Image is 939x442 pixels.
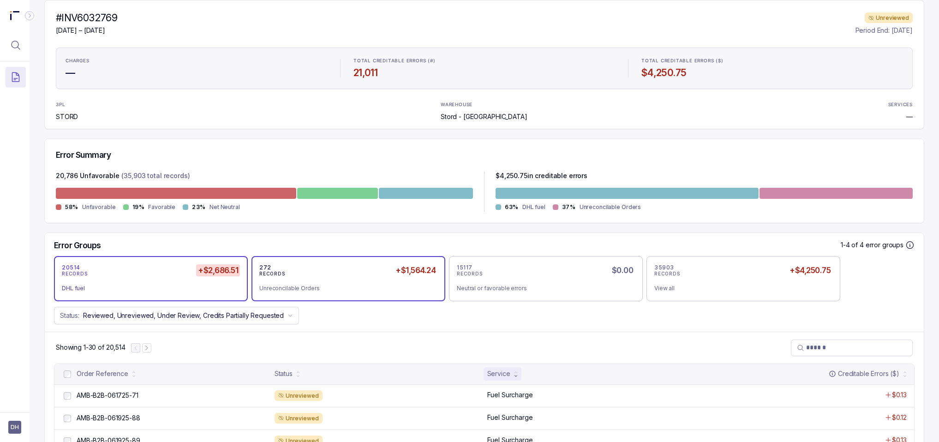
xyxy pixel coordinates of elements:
h5: +$1,564.24 [394,264,437,276]
div: Service [487,369,510,378]
button: User initials [8,421,21,434]
p: (35,903 total records) [121,171,190,182]
li: Statistic TOTAL CREDITABLE ERRORS (#) [348,52,621,85]
div: Status [275,369,293,378]
div: Order Reference [77,369,128,378]
p: SERVICES [888,102,913,108]
input: checkbox-checkbox [64,415,71,422]
p: TOTAL CREDITABLE ERRORS ($) [641,58,724,64]
li: Statistic TOTAL CREDITABLE ERRORS ($) [636,52,909,85]
p: 272 [259,264,271,271]
h4: $4,250.75 [641,66,903,79]
p: Showing 1-30 of 20,514 [56,343,126,352]
p: RECORDS [457,271,483,277]
div: Unreviewed [275,413,323,424]
p: Net Neutral [209,203,240,212]
p: Unreconcilable Orders [580,203,641,212]
button: Menu Icon Button MagnifyingGlassIcon [6,35,26,55]
button: Menu Icon Button DocumentTextIcon [6,67,26,87]
p: Favorable [148,203,175,212]
h5: +$4,250.75 [788,264,832,276]
button: Status:Reviewed, Unreviewed, Under Review, Credits Partially Requested [54,307,299,324]
p: AMB-B2B-061925-88 [77,413,140,423]
p: Status: [60,311,79,320]
p: Fuel Surcharge [487,390,533,400]
div: Unreconcilable Orders [259,284,430,293]
h5: $0.00 [610,264,635,276]
p: — [906,112,913,121]
p: Period End: [DATE] [855,26,913,35]
p: CHARGES [66,58,90,64]
input: checkbox-checkbox [64,392,71,400]
li: Statistic CHARGES [60,52,333,85]
h4: #INV6032769 [56,12,117,24]
button: Next Page [142,343,151,352]
p: 58% [65,203,78,211]
h5: Error Groups [54,240,101,251]
p: 37% [562,203,576,211]
div: Collapse Icon [24,10,35,21]
p: WAREHOUSE [441,102,472,108]
h4: — [66,66,327,79]
p: Reviewed, Unreviewed, Under Review, Credits Partially Requested [83,311,284,320]
p: TOTAL CREDITABLE ERRORS (#) [353,58,436,64]
p: 15117 [457,264,472,271]
p: $0.13 [892,390,907,400]
div: DHL fuel [62,284,233,293]
p: 20514 [62,264,80,271]
p: AMB-B2B-061725-71 [77,391,138,400]
p: 35903 [654,264,674,271]
p: RECORDS [259,271,285,277]
p: $ 4,250.75 in creditable errors [496,171,587,182]
input: checkbox-checkbox [64,370,71,378]
div: Neutral or favorable errors [457,284,628,293]
p: RECORDS [654,271,680,277]
p: Stord - [GEOGRAPHIC_DATA] [441,112,527,121]
h5: Error Summary [56,150,111,160]
div: Unreviewed [865,12,913,24]
p: [DATE] – [DATE] [56,26,117,35]
p: 63% [505,203,519,211]
p: $0.12 [892,413,907,422]
h5: +$2,686.51 [196,264,240,276]
p: 1-4 of 4 [841,240,866,250]
p: Fuel Surcharge [487,413,533,422]
h4: 21,011 [353,66,615,79]
div: Creditable Errors ($) [829,369,899,378]
p: 19% [132,203,145,211]
div: View all [654,284,825,293]
p: 20,786 Unfavorable [56,171,119,182]
p: DHL fuel [522,203,545,212]
p: STORD [56,112,80,121]
p: 3PL [56,102,80,108]
div: Unreviewed [275,390,323,401]
div: Remaining page entries [56,343,126,352]
p: 23% [192,203,206,211]
ul: Statistic Highlights [56,48,913,89]
p: RECORDS [62,271,88,277]
p: Unfavorable [82,203,116,212]
p: error groups [866,240,903,250]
